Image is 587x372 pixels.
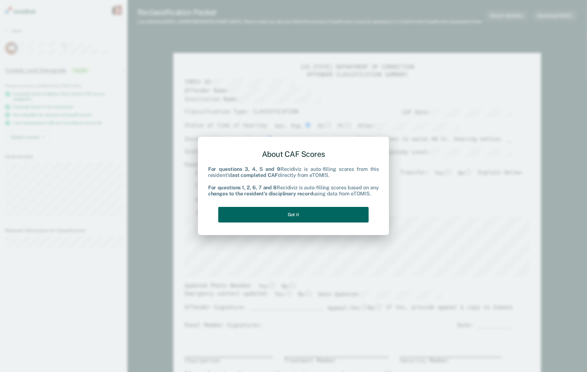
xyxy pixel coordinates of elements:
[208,166,281,172] b: For questions 3, 4, 5 and 9
[208,166,379,197] div: Recidiviz is auto-filling scores from this resident's directly from eTOMIS. Recidiviz is auto-fil...
[218,207,369,222] button: Got it
[208,191,313,197] b: changes to the resident's disciplinary record
[208,185,277,191] b: For questions 1, 2, 6, 7 and 8
[208,144,379,164] div: About CAF Scores
[230,172,278,179] b: last completed CAF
